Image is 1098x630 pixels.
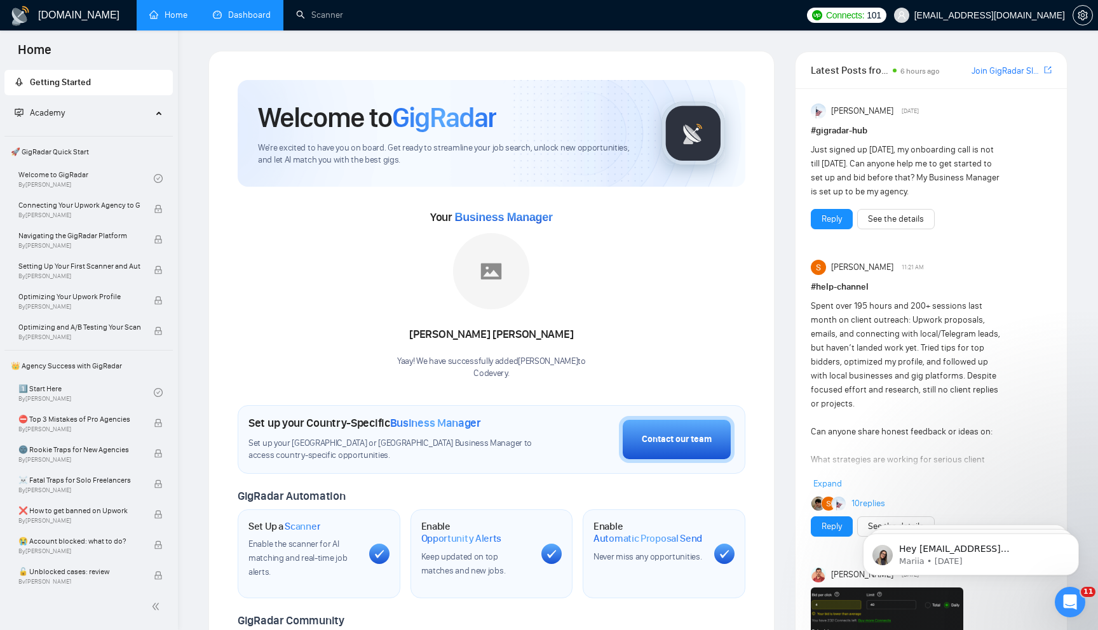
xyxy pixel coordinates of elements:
[18,426,140,433] span: By [PERSON_NAME]
[258,100,496,135] h1: Welcome to
[844,507,1098,596] iframe: Intercom notifications message
[453,233,529,309] img: placeholder.png
[18,211,140,219] span: By [PERSON_NAME]
[1044,64,1052,76] a: export
[18,578,140,586] span: By [PERSON_NAME]
[154,419,163,427] span: lock
[822,212,842,226] a: Reply
[15,77,24,86] span: rocket
[1073,10,1093,20] a: setting
[248,438,540,462] span: Set up your [GEOGRAPHIC_DATA] or [GEOGRAPHIC_DATA] Business Manager to access country-specific op...
[857,209,935,229] button: See the details
[30,77,91,88] span: Getting Started
[1073,5,1093,25] button: setting
[10,6,30,26] img: logo
[421,551,506,576] span: Keep updated on top matches and new jobs.
[213,10,271,20] a: dashboardDashboard
[397,368,586,380] p: Codevery .
[811,299,1003,565] div: Spent over 195 hours and 200+ sessions last month on client outreach: Upwork proposals, emails, a...
[154,510,163,519] span: lock
[296,10,343,20] a: searchScanner
[18,333,140,341] span: By [PERSON_NAME]
[154,388,163,397] span: check-circle
[238,489,345,503] span: GigRadar Automation
[661,102,725,165] img: gigradar-logo.png
[1044,65,1052,75] span: export
[454,211,552,224] span: Business Manager
[811,124,1052,138] h1: # gigradar-hub
[593,551,701,562] span: Never miss any opportunities.
[900,67,940,76] span: 6 hours ago
[430,210,553,224] span: Your
[154,571,163,580] span: lock
[154,296,163,305] span: lock
[18,547,140,555] span: By [PERSON_NAME]
[285,520,320,533] span: Scanner
[642,432,712,446] div: Contact our team
[154,204,163,213] span: lock
[390,416,481,430] span: Business Manager
[811,280,1052,294] h1: # help-channel
[832,497,846,511] img: Anisuzzaman Khan
[397,356,586,380] div: Yaay! We have successfully added [PERSON_NAME] to
[972,64,1041,78] a: Join GigRadar Slack Community
[822,519,842,533] a: Reply
[8,41,62,67] span: Home
[18,443,140,456] span: 🌚 Rookie Traps for New Agencies
[154,235,163,244] span: lock
[831,260,893,274] span: [PERSON_NAME]
[851,497,885,510] a: 10replies
[811,143,1003,199] div: Just signed up [DATE], my onboarding call is not till [DATE]. Can anyone help me to get started t...
[1081,587,1095,597] span: 11
[154,174,163,183] span: check-circle
[18,565,140,578] span: 🔓 Unblocked cases: review
[421,520,532,545] h1: Enable
[811,260,826,275] img: Sameer Mansuri
[154,449,163,458] span: lock
[811,497,825,511] img: Joey Akhter
[151,600,164,613] span: double-left
[15,108,24,117] span: fund-projection-screen
[811,567,826,582] img: saif SEO
[18,199,140,211] span: Connecting Your Upwork Agency to GigRadar
[812,10,822,20] img: upwork-logo.png
[392,100,496,135] span: GigRadar
[813,478,842,489] span: Expand
[154,540,163,549] span: lock
[811,209,853,229] button: Reply
[238,613,344,627] span: GigRadar Community
[18,164,154,192] a: Welcome to GigRadarBy[PERSON_NAME]
[831,104,893,118] span: [PERSON_NAME]
[18,303,140,311] span: By [PERSON_NAME]
[6,139,172,164] span: 🚀 GigRadar Quick Start
[593,532,702,545] span: Automatic Proposal Send
[18,517,140,525] span: By [PERSON_NAME]
[897,11,906,20] span: user
[258,142,641,166] span: We're excited to have you on board. Get ready to streamline your job search, unlock new opportuni...
[822,497,836,511] img: Sameer Mansuri
[18,413,140,426] span: ⛔ Top 3 Mistakes of Pro Agencies
[149,10,187,20] a: homeHome
[593,520,704,545] h1: Enable
[1073,10,1092,20] span: setting
[421,532,502,545] span: Opportunity Alerts
[18,474,140,486] span: ☠️ Fatal Traps for Solo Freelancers
[154,326,163,335] span: lock
[15,107,65,118] span: Academy
[18,504,140,517] span: ❌ How to get banned on Upwork
[831,568,893,582] span: [PERSON_NAME]
[18,272,140,280] span: By [PERSON_NAME]
[18,321,140,333] span: Optimizing and A/B Testing Your Scanner for Better Results
[1055,587,1085,617] iframe: Intercom live chat
[619,416,735,463] button: Contact our team
[18,242,140,250] span: By [PERSON_NAME]
[397,324,586,345] div: [PERSON_NAME] [PERSON_NAME]
[4,70,173,95] li: Getting Started
[248,520,320,533] h1: Set Up a
[18,290,140,303] span: Optimizing Your Upwork Profile
[248,416,481,430] h1: Set up your Country-Specific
